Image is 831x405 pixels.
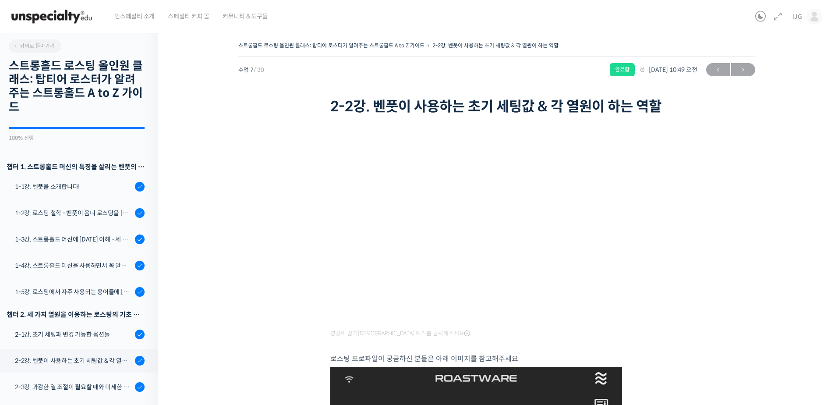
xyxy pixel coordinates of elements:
[238,67,264,73] span: 수업 7
[254,66,264,74] span: / 30
[330,98,663,115] h1: 2-2강. 벤풋이 사용하는 초기 세팅값 & 각 열원이 하는 역할
[330,353,663,365] p: 로스팅 프로파일이 궁금하신 분들은 아래 이미지를 참고해주세요.
[15,287,132,297] div: 1-5강. 로스팅에서 자주 사용되는 용어들에 [DATE] 이해
[432,42,559,49] a: 2-2강. 벤풋이 사용하는 초기 세팅값 & 각 열원이 하는 역할
[706,63,730,76] a: ←이전
[15,330,132,339] div: 2-1강. 초기 세팅과 변경 가능한 옵션들
[9,59,145,114] h2: 스트롱홀드 로스팅 올인원 클래스: 탑티어 로스터가 알려주는 스트롱홀드 A to Z 가이드
[9,39,61,53] a: 강의로 돌아가기
[15,261,132,270] div: 1-4강. 스트롱홀드 머신을 사용하면서 꼭 알고 있어야 할 유의사항
[639,66,697,74] span: [DATE] 10:49 오전
[610,63,635,76] div: 완료함
[15,234,132,244] div: 1-3강. 스트롱홀드 머신에 [DATE] 이해 - 세 가지 열원이 만들어내는 변화
[731,63,755,76] a: 다음→
[238,42,424,49] a: 스트롱홀드 로스팅 올인원 클래스: 탑티어 로스터가 알려주는 스트롱홀드 A to Z 가이드
[15,208,132,218] div: 1-2강. 로스팅 철학 - 벤풋이 옴니 로스팅을 [DATE] 않는 이유
[9,135,145,141] div: 100% 진행
[15,382,132,392] div: 2-3강. 과감한 열 조절이 필요할 때와 미세한 열 조절이 필요할 때
[7,161,145,173] h3: 챕터 1. 스트롱홀드 머신의 특징을 살리는 벤풋의 로스팅 방식
[731,64,755,76] span: →
[330,330,470,337] span: 영상이 끊기[DEMOGRAPHIC_DATA] 여기를 클릭해주세요
[15,182,132,192] div: 1-1강. 벤풋을 소개합니다!
[13,43,55,49] span: 강의로 돌아가기
[7,309,145,320] div: 챕터 2. 세 가지 열원을 이용하는 로스팅의 기초 설계
[706,64,730,76] span: ←
[15,356,132,366] div: 2-2강. 벤풋이 사용하는 초기 세팅값 & 각 열원이 하는 역할
[793,13,802,21] span: IJG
